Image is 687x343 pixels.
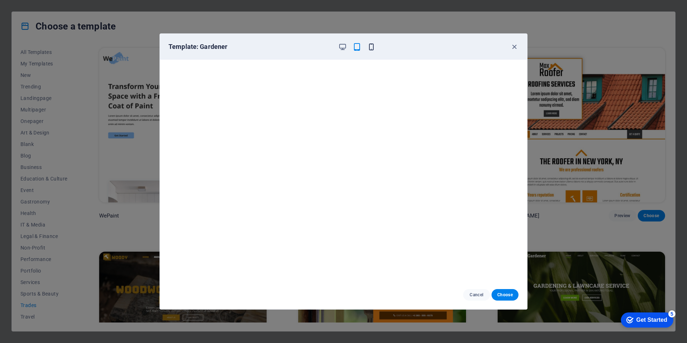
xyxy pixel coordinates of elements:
[469,292,484,298] span: Cancel
[53,1,60,9] div: 5
[497,292,513,298] span: Choose
[463,289,490,301] button: Cancel
[492,289,518,301] button: Choose
[21,8,52,14] div: Get Started
[6,4,58,19] div: Get Started 5 items remaining, 0% complete
[169,42,332,51] h6: Template: Gardener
